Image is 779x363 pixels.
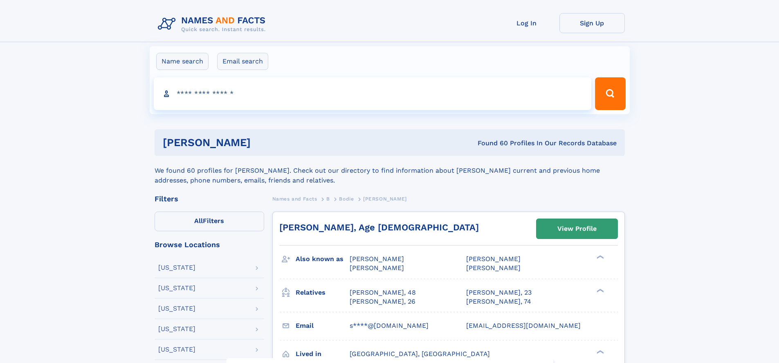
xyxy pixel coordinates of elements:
a: [PERSON_NAME], 23 [466,288,532,297]
label: Name search [156,53,209,70]
div: [US_STATE] [158,305,195,312]
a: [PERSON_NAME], Age [DEMOGRAPHIC_DATA] [279,222,479,232]
a: Names and Facts [272,194,317,204]
span: [PERSON_NAME] [363,196,407,202]
span: B [326,196,330,202]
span: [PERSON_NAME] [350,255,404,263]
a: Log In [494,13,559,33]
span: [GEOGRAPHIC_DATA], [GEOGRAPHIC_DATA] [350,350,490,358]
a: [PERSON_NAME], 26 [350,297,415,306]
span: [PERSON_NAME] [466,264,521,272]
div: Browse Locations [155,241,264,248]
div: View Profile [557,219,597,238]
div: We found 60 profiles for [PERSON_NAME]. Check out our directory to find information about [PERSON... [155,156,625,185]
a: B [326,194,330,204]
label: Filters [155,212,264,231]
button: Search Button [595,77,625,110]
span: Bodie [339,196,354,202]
a: Bodie [339,194,354,204]
span: [EMAIL_ADDRESS][DOMAIN_NAME] [466,322,581,329]
a: Sign Up [559,13,625,33]
label: Email search [217,53,268,70]
input: search input [154,77,592,110]
h1: [PERSON_NAME] [163,138,364,148]
div: Found 60 Profiles In Our Records Database [364,139,617,148]
a: [PERSON_NAME], 48 [350,288,416,297]
img: Logo Names and Facts [155,13,272,35]
div: [US_STATE] [158,346,195,353]
div: [US_STATE] [158,264,195,271]
div: ❯ [595,349,604,354]
div: ❯ [595,288,604,293]
div: Filters [155,195,264,203]
a: [PERSON_NAME], 74 [466,297,531,306]
div: ❯ [595,255,604,260]
div: [US_STATE] [158,326,195,332]
h3: Also known as [296,252,350,266]
span: [PERSON_NAME] [466,255,521,263]
h3: Email [296,319,350,333]
a: View Profile [537,219,617,239]
div: [US_STATE] [158,285,195,291]
h3: Lived in [296,347,350,361]
h3: Relatives [296,286,350,300]
span: [PERSON_NAME] [350,264,404,272]
span: All [194,217,203,225]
